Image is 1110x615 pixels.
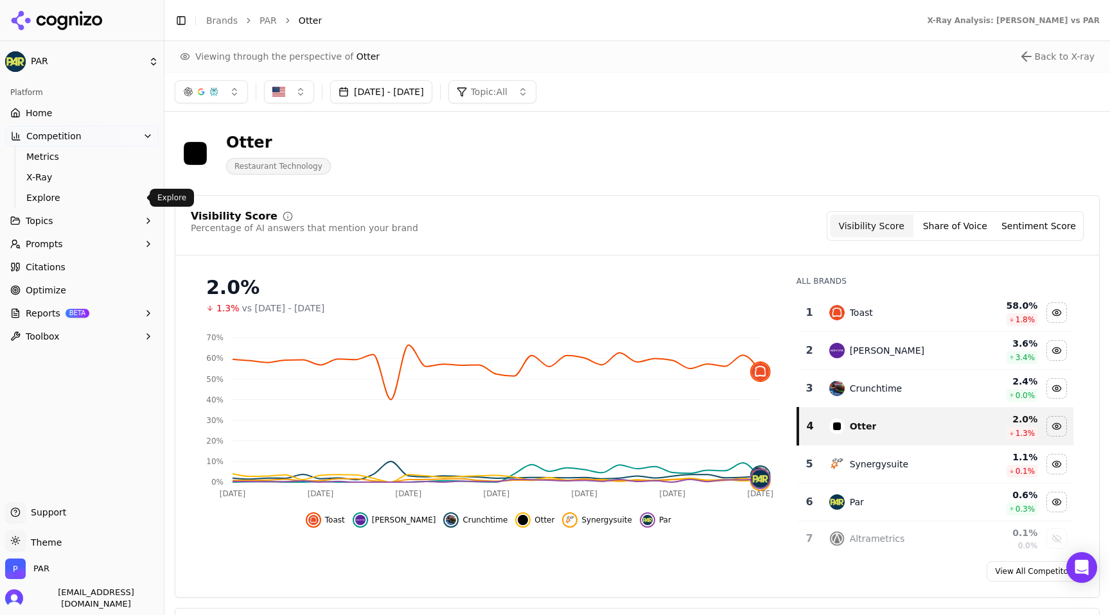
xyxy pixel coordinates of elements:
span: [PERSON_NAME] [372,515,436,525]
tspan: 20% [206,437,224,446]
a: Optimize [5,280,159,300]
img: toast [752,363,770,381]
tspan: 10% [206,457,224,466]
img: par [752,470,770,488]
span: [EMAIL_ADDRESS][DOMAIN_NAME] [28,587,159,610]
button: Hide par data [640,512,671,528]
img: crunchtime [829,381,845,396]
tspan: 60% [206,354,224,363]
div: 7 [803,531,816,546]
span: Support [26,506,66,519]
button: Hide par data [1046,492,1067,512]
button: Hide crunchtime data [443,512,507,528]
span: Viewing through the perspective of [195,50,380,63]
button: Competition [5,126,159,146]
img: otter [175,133,216,174]
nav: breadcrumb [206,14,901,27]
span: Optimize [26,284,66,297]
tr: 5synergysuiteSynergysuite1.1%0.1%Hide synergysuite data [798,446,1073,483]
div: All Brands [797,276,1073,286]
span: 0.0 % [1016,390,1035,401]
span: Reports [26,307,60,320]
tspan: 50% [206,375,224,384]
button: Open organization switcher [5,559,49,579]
div: Otter [226,132,331,153]
span: Crunchtime [463,515,507,525]
span: Toast [325,515,345,525]
img: synergysuite [829,456,845,472]
button: Show altrametrics data [1046,528,1067,549]
div: 0.6 % [967,489,1037,501]
tr: 6parPar0.6%0.3%Hide par data [798,483,1073,521]
img: ncr aloha [829,343,845,358]
div: Par [850,496,864,508]
div: Altrametrics [850,532,905,545]
img: PAR [5,51,26,72]
img: ncr aloha [355,515,366,525]
span: Competition [26,130,82,143]
tr: 3crunchtimeCrunchtime2.4%0.0%Hide crunchtime data [798,370,1073,408]
span: PAR [33,563,49,575]
div: 0.1 % [967,526,1037,539]
div: Platform [5,82,159,103]
img: synergysuite [565,515,575,525]
span: Citations [26,261,66,273]
div: 1.1 % [967,451,1037,463]
img: otter [829,419,845,434]
tspan: 30% [206,416,224,425]
img: par [642,515,653,525]
img: altrametrics [829,531,845,546]
tspan: [DATE] [308,489,334,498]
img: crunchtime [446,515,456,525]
span: Synergysuite [581,515,631,525]
div: 2.4 % [967,375,1037,388]
button: [DATE] - [DATE] [330,80,432,103]
button: Toolbox [5,326,159,347]
span: Explore [26,191,138,204]
tspan: 0% [211,478,224,487]
img: par [829,494,845,510]
div: [PERSON_NAME] [850,344,924,357]
button: Prompts [5,234,159,254]
div: 2.0 % [967,413,1037,426]
button: Close perspective view [1019,49,1095,64]
tspan: [DATE] [747,489,773,498]
div: Percentage of AI answers that mention your brand [191,221,418,234]
img: 's logo [5,589,23,607]
button: Hide otter data [515,512,554,528]
div: Crunchtime [850,382,902,395]
div: 1 [803,305,816,320]
tspan: 40% [206,395,224,404]
div: 5 [803,456,816,472]
button: Share of Voice [913,214,997,238]
a: Home [5,103,159,123]
img: otter [518,515,528,525]
img: United States [272,85,285,98]
tspan: [DATE] [220,489,246,498]
div: Otter [850,420,877,433]
div: Open Intercom Messenger [1066,552,1097,583]
img: crunchtime [752,467,770,485]
button: Open user button [5,587,159,610]
a: Explore [21,189,143,207]
span: Otter [299,14,322,27]
img: toast [308,515,319,525]
div: 58.0 % [967,299,1037,312]
span: Prompts [26,238,63,250]
div: 2.0% [206,276,771,299]
div: 2 [803,343,816,358]
tspan: [DATE] [659,489,685,498]
span: 0.3 % [1016,504,1035,514]
span: vs [DATE] - [DATE] [242,302,325,315]
span: 1.8 % [1016,315,1035,325]
a: Metrics [21,148,143,166]
span: 1.3 % [1016,428,1035,438]
span: 1.3% [216,302,240,315]
tr: 7altrametricsAltrametrics0.1%0.0%Show altrametrics data [798,521,1073,557]
a: X-Ray [21,168,143,186]
tspan: [DATE] [396,489,422,498]
div: 3.6 % [967,337,1037,350]
button: Hide crunchtime data [1046,378,1067,399]
a: View All Competitors [987,561,1084,582]
div: 4 [804,419,816,434]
